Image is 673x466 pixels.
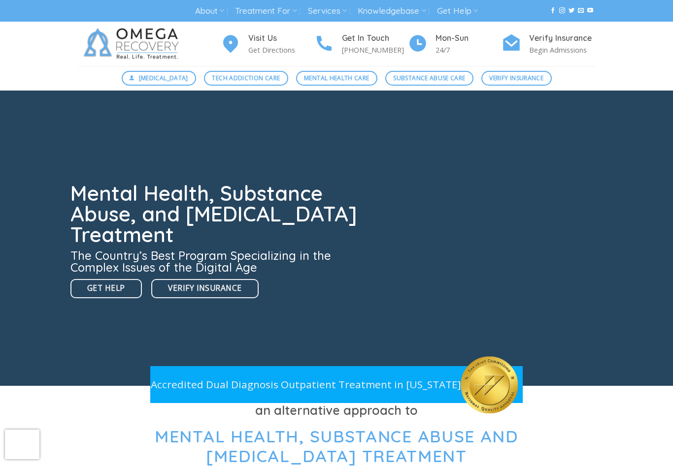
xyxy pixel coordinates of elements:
[342,44,408,56] p: [PHONE_NUMBER]
[70,183,363,245] h1: Mental Health, Substance Abuse, and [MEDICAL_DATA] Treatment
[314,32,408,56] a: Get In Touch [PHONE_NUMBER]
[393,73,465,83] span: Substance Abuse Care
[151,279,258,298] a: Verify Insurance
[78,401,595,420] h3: an alternative approach to
[436,32,502,45] h4: Mon-Sun
[70,279,142,298] a: Get Help
[235,2,297,20] a: Treatment For
[70,249,363,273] h3: The Country’s Best Program Specializing in the Complex Issues of the Digital Age
[436,44,502,56] p: 24/7
[578,7,584,14] a: Send us an email
[569,7,574,14] a: Follow on Twitter
[122,71,197,86] a: [MEDICAL_DATA]
[168,282,241,294] span: Verify Insurance
[481,71,552,86] a: Verify Insurance
[358,2,426,20] a: Knowledgebase
[489,73,543,83] span: Verify Insurance
[385,71,473,86] a: Substance Abuse Care
[204,71,288,86] a: Tech Addiction Care
[502,32,595,56] a: Verify Insurance Begin Admissions
[212,73,280,83] span: Tech Addiction Care
[87,282,125,294] span: Get Help
[248,32,314,45] h4: Visit Us
[587,7,593,14] a: Follow on YouTube
[78,22,189,66] img: Omega Recovery
[221,32,314,56] a: Visit Us Get Directions
[139,73,188,83] span: [MEDICAL_DATA]
[304,73,369,83] span: Mental Health Care
[559,7,565,14] a: Follow on Instagram
[248,44,314,56] p: Get Directions
[529,32,595,45] h4: Verify Insurance
[342,32,408,45] h4: Get In Touch
[437,2,478,20] a: Get Help
[308,2,347,20] a: Services
[550,7,556,14] a: Follow on Facebook
[195,2,224,20] a: About
[529,44,595,56] p: Begin Admissions
[150,376,461,393] p: Accredited Dual Diagnosis Outpatient Treatment in [US_STATE]
[296,71,377,86] a: Mental Health Care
